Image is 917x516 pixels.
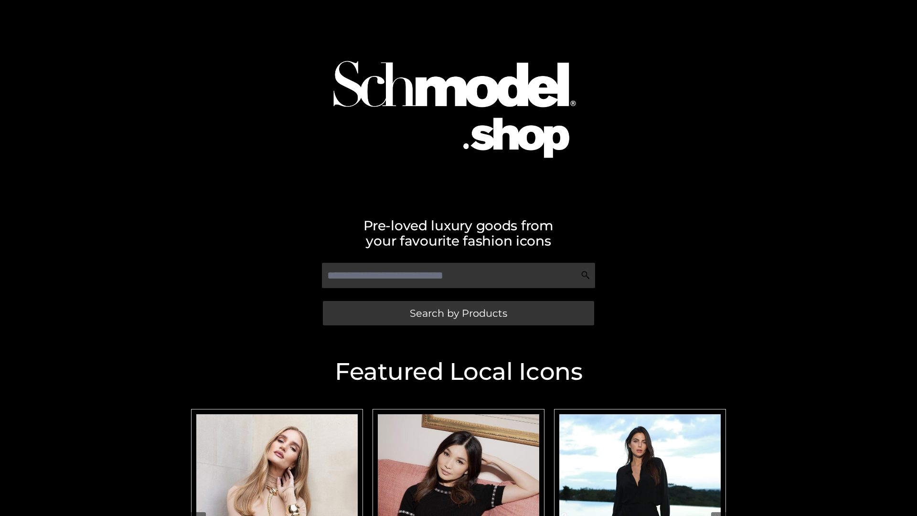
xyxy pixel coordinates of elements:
h2: Featured Local Icons​ [186,360,731,384]
h2: Pre-loved luxury goods from your favourite fashion icons [186,218,731,248]
img: Search Icon [581,270,590,280]
span: Search by Products [410,308,507,318]
a: Search by Products [323,301,594,325]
